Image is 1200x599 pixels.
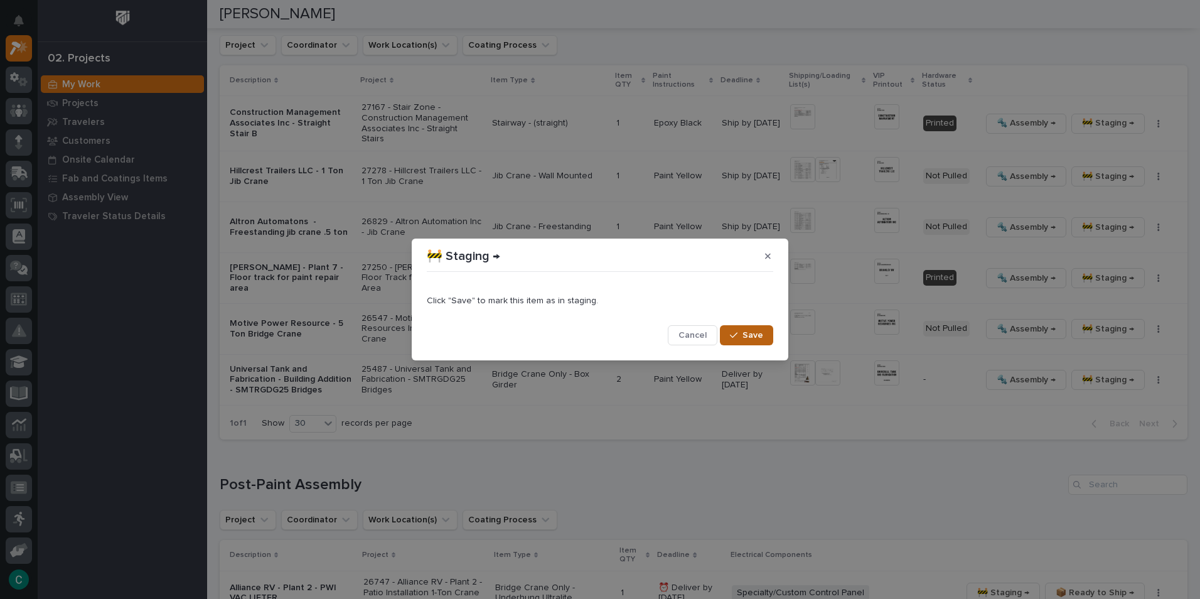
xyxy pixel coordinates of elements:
[427,249,500,264] p: 🚧 Staging →
[678,330,707,341] span: Cancel
[720,325,773,345] button: Save
[427,296,773,306] p: Click "Save" to mark this item as in staging.
[742,330,763,341] span: Save
[668,325,717,345] button: Cancel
